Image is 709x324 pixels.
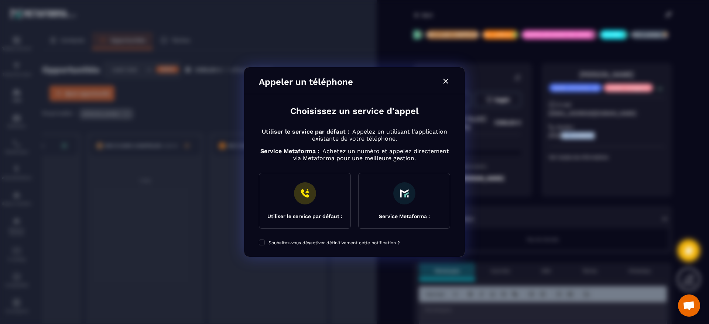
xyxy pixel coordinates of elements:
span: Souhaitez-vous désactiver définitivement cette notification ? [268,240,400,245]
img: Metaforma icon [400,189,409,198]
img: Phone icon [294,182,316,204]
span: Achetez un numéro et appelez directement via Metaforma pour une meilleure gestion. [293,148,449,162]
h2: Choisissez un service d'appel [259,105,450,117]
div: Service Metaforma : [379,213,430,219]
span: Appelez en utilisant l'application existante de votre téléphone. [312,128,447,142]
a: Ouvrir le chat [678,294,700,317]
span: Service Metaforma : [260,148,319,155]
div: Utiliser le service par défaut : [267,213,342,219]
h4: Appeler un téléphone [259,77,353,87]
span: Utiliser le service par défaut : [262,128,349,135]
